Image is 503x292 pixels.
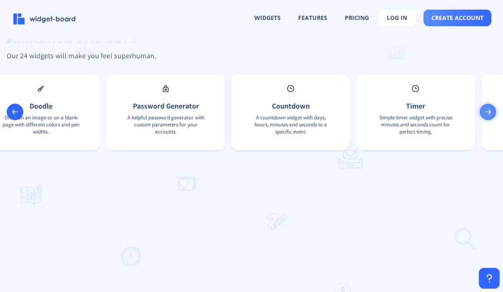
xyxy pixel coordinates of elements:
p: A helpful password generator with custom parameters for your accounts. [120,114,212,139]
button: create account [423,10,491,26]
span: create account [431,15,483,21]
button: log in [379,10,415,26]
button: features [291,10,335,26]
button: widgets [247,10,288,26]
p: Password Generator [120,101,212,111]
p: Simple timer widget with precise minutes and seconds count for perfect timing. [370,114,461,139]
img: logo-name.svg [13,13,76,25]
button: pricing [337,10,376,26]
p: Countdown [245,101,336,111]
p: Timer [370,101,461,111]
p: A countdown widget with days, hours, minutes and seconds to a specific event. [245,114,336,139]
